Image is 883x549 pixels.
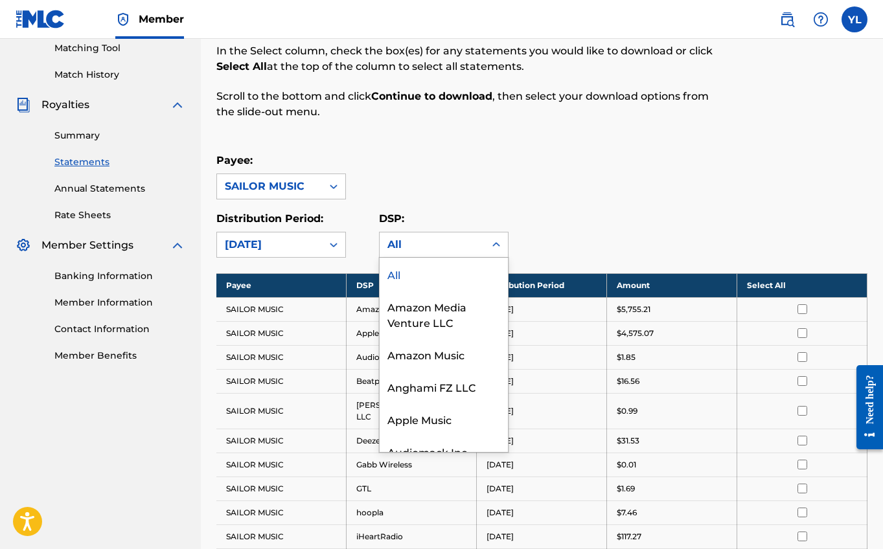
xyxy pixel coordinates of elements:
p: $5,755.21 [617,304,650,315]
td: Beatport LLC [347,369,477,393]
td: SAILOR MUSIC [216,453,347,476]
th: Amount [607,273,737,297]
td: [DATE] [477,500,607,524]
p: Scroll to the bottom and click , then select your download options from the slide-out menu. [216,89,718,120]
a: Rate Sheets [54,208,185,222]
td: [DATE] [477,321,607,345]
td: [DATE] [477,369,607,393]
td: [DATE] [477,345,607,369]
a: Annual Statements [54,182,185,196]
p: $31.53 [617,435,639,447]
p: $4,575.07 [617,328,654,339]
img: Royalties [16,97,31,113]
a: Member Information [54,296,185,309]
td: Apple Music [347,321,477,345]
div: Audiomack Inc. [380,435,508,467]
p: $7.46 [617,507,637,519]
iframe: Resource Center [847,355,883,460]
div: SAILOR MUSIC [225,179,314,194]
td: [PERSON_NAME] Archives, LLC [347,393,477,429]
td: [DATE] [477,476,607,500]
p: $0.99 [617,405,637,417]
img: MLC Logo [16,10,65,28]
a: Public Search [774,6,800,32]
img: help [813,12,829,27]
a: Member Benefits [54,349,185,363]
td: SAILOR MUSIC [216,524,347,548]
a: Summary [54,129,185,142]
td: [DATE] [477,393,607,429]
div: Amazon Media Venture LLC [380,290,508,338]
td: [DATE] [477,524,607,548]
strong: Continue to download [371,90,492,102]
p: In the Select column, check the box(es) for any statements you would like to download or click at... [216,43,718,74]
label: Distribution Period: [216,212,323,225]
td: [DATE] [477,453,607,476]
td: SAILOR MUSIC [216,321,347,345]
td: [DATE] [477,297,607,321]
p: $1.85 [617,352,636,363]
div: All [380,258,508,290]
label: DSP: [379,212,404,225]
td: GTL [347,476,477,500]
th: DSP [347,273,477,297]
span: Royalties [41,97,89,113]
td: Amazon Music [347,297,477,321]
th: Select All [737,273,867,297]
p: $16.56 [617,375,639,387]
img: Top Rightsholder [115,12,131,27]
td: SAILOR MUSIC [216,369,347,393]
img: Member Settings [16,238,31,253]
div: User Menu [842,6,867,32]
span: Member [139,12,184,27]
a: Contact Information [54,322,185,336]
td: SAILOR MUSIC [216,393,347,429]
td: Gabb Wireless [347,453,477,476]
td: SAILOR MUSIC [216,345,347,369]
td: SAILOR MUSIC [216,429,347,453]
th: Distribution Period [477,273,607,297]
td: Audiomack Inc. [347,345,477,369]
div: [DATE] [225,237,314,252]
div: Anghami FZ LLC [380,370,508,403]
p: $1.69 [617,483,635,495]
img: search [779,12,795,27]
td: SAILOR MUSIC [216,297,347,321]
td: SAILOR MUSIC [216,476,347,500]
a: Matching Tool [54,41,185,55]
p: $0.01 [617,459,636,471]
p: $117.27 [617,531,641,543]
label: Payee: [216,154,253,166]
a: Statements [54,155,185,169]
div: Apple Music [380,403,508,435]
td: [DATE] [477,429,607,453]
span: Member Settings [41,238,133,253]
strong: Select All [216,60,267,73]
td: Deezer S.A. [347,429,477,453]
th: Payee [216,273,347,297]
div: Help [808,6,834,32]
td: SAILOR MUSIC [216,500,347,524]
img: expand [170,97,185,113]
div: All [387,237,477,252]
td: hoopla [347,500,477,524]
div: Amazon Music [380,338,508,370]
a: Match History [54,68,185,82]
td: iHeartRadio [347,524,477,548]
img: expand [170,238,185,253]
a: Banking Information [54,269,185,283]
